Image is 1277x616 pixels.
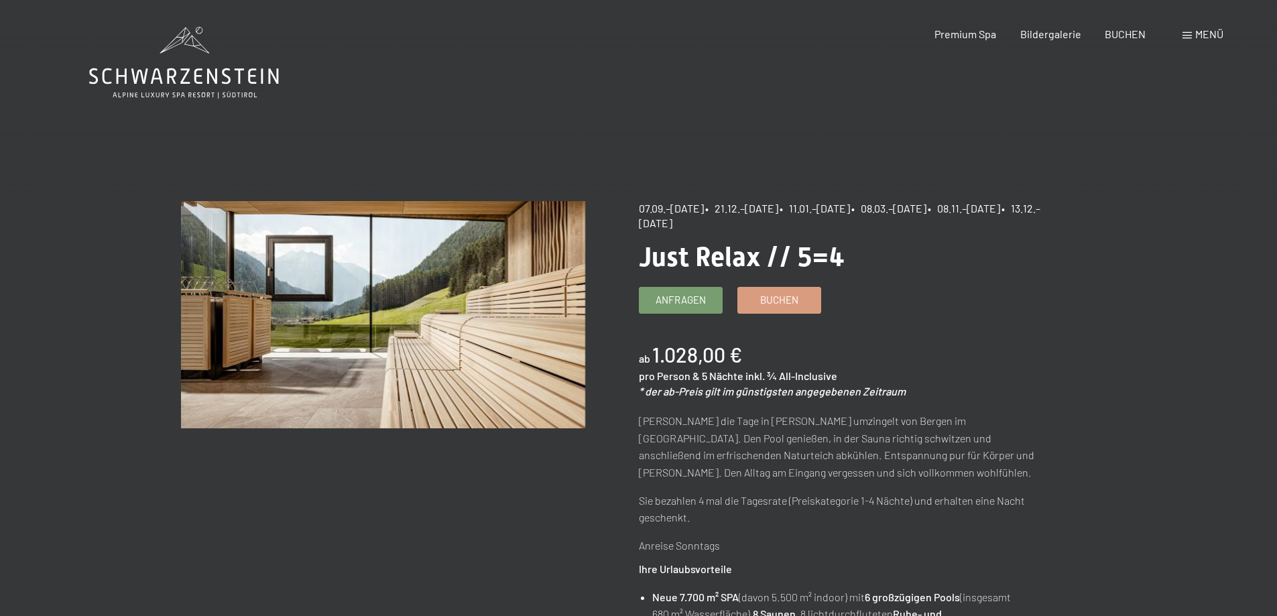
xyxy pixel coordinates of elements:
span: pro Person & [639,369,700,382]
span: • 21.12.–[DATE] [705,202,778,214]
span: • 08.03.–[DATE] [851,202,926,214]
strong: 6 großzügigen Pools [865,591,960,603]
a: Buchen [738,288,820,313]
span: ab [639,352,650,365]
a: Anfragen [640,288,722,313]
span: Menü [1195,27,1223,40]
span: • 11.01.–[DATE] [780,202,850,214]
em: * der ab-Preis gilt im günstigsten angegebenen Zeitraum [639,385,906,397]
span: • 08.11.–[DATE] [928,202,1000,214]
span: 07.09.–[DATE] [639,202,704,214]
img: Just Relax // 5=4 [181,201,585,428]
a: Bildergalerie [1020,27,1081,40]
strong: Ihre Urlaubsvorteile [639,562,732,575]
p: [PERSON_NAME] die Tage in [PERSON_NAME] umzingelt von Bergen im [GEOGRAPHIC_DATA]. Den Pool genie... [639,412,1043,481]
a: BUCHEN [1105,27,1146,40]
span: Einwilligung Marketing* [510,341,621,354]
span: Just Relax // 5=4 [639,241,845,273]
strong: Neue 7.700 m² SPA [652,591,739,603]
span: inkl. ¾ All-Inclusive [745,369,837,382]
span: 5 Nächte [702,369,743,382]
p: Anreise Sonntags [639,537,1043,554]
p: Sie bezahlen 4 mal die Tagesrate (Preiskategorie 1-4 Nächte) und erhalten eine Nacht geschenkt. [639,492,1043,526]
b: 1.028,00 € [652,343,742,367]
span: Anfragen [656,293,706,307]
span: Buchen [760,293,798,307]
a: Premium Spa [934,27,996,40]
